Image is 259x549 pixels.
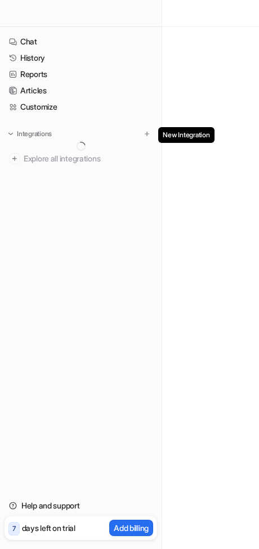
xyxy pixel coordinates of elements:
a: History [5,50,157,66]
a: Chat [5,34,157,49]
img: menu_add.svg [143,130,151,138]
a: Articles [5,83,157,98]
a: Customize [5,99,157,115]
span: Explore all integrations [24,150,153,168]
a: Explore all integrations [5,151,157,166]
button: Add billing [109,520,153,536]
img: expand menu [7,130,15,138]
p: 7 [12,524,16,534]
img: explore all integrations [9,153,20,164]
span: New Integration [158,127,214,143]
button: Integrations [5,128,55,139]
p: days left on trial [22,522,75,534]
p: Integrations [17,129,52,138]
a: Reports [5,66,157,82]
a: Help and support [5,498,157,514]
p: Add billing [114,522,149,534]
